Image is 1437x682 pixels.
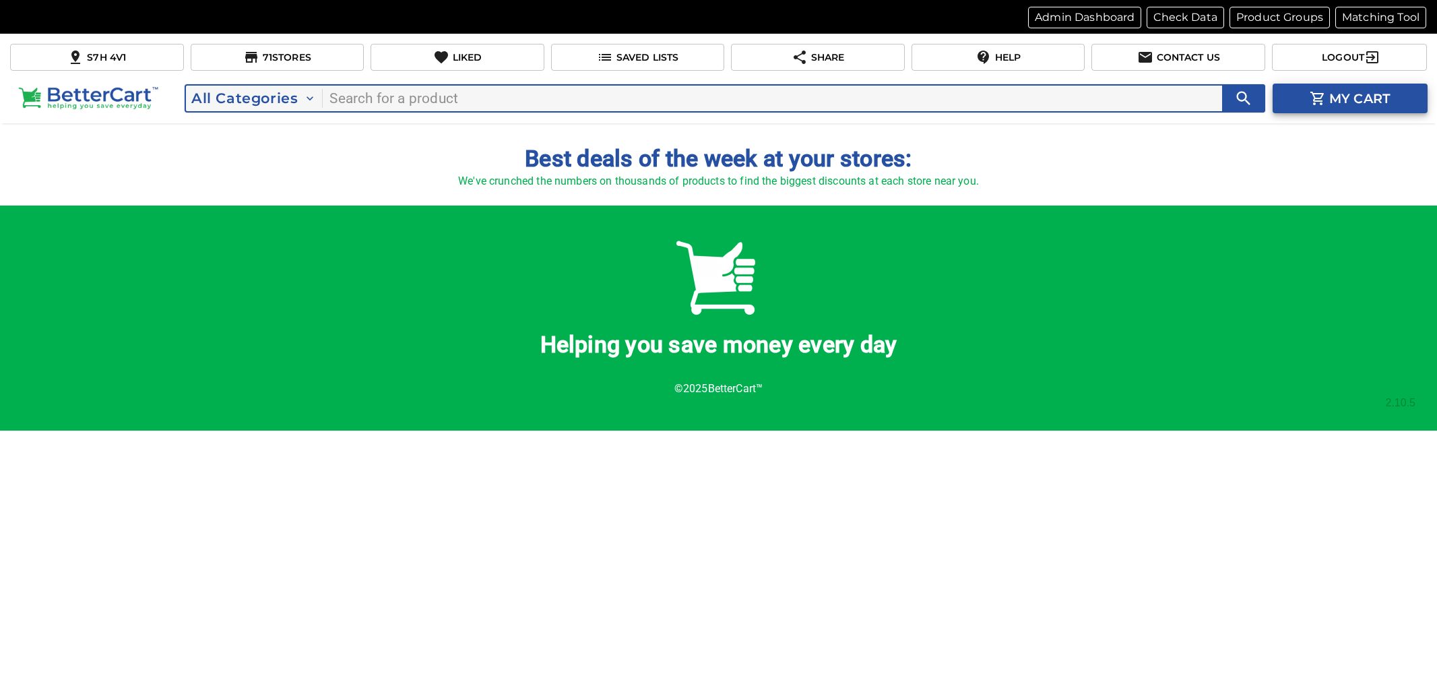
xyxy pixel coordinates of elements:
[1326,89,1391,108] p: My cart
[1153,9,1217,26] p: Check Data
[1035,9,1135,26] p: Admin Dashboard
[1226,81,1262,117] button: search
[22,381,1415,397] p: © 2025 BetterCart™
[1342,9,1419,26] p: Matching Tool
[1318,51,1364,65] p: Logout
[14,83,162,115] img: BC-Logo.png
[371,44,544,71] button: Liked
[613,51,678,65] p: Saved Lists
[1147,7,1224,28] button: Check Data
[1273,84,1428,113] button: cart
[1028,7,1141,28] button: Admin Dashboard
[912,44,1085,71] button: Help
[84,51,126,65] p: S7H 4V1
[1153,51,1220,65] p: Contact us
[191,44,364,71] button: 71Stores
[731,44,905,71] button: Share
[1091,44,1265,71] button: Contact us
[1230,7,1330,28] button: Product Groups
[186,86,319,111] button: All Categories
[808,51,845,65] p: Share
[1272,44,1427,71] button: Logout
[668,227,769,328] img: Better-Cart-Logo-just-cart-square-500pxwhite-1-300x300.png
[329,86,1264,111] input: search
[22,397,1415,409] div: 2.10.5
[449,51,482,65] p: Liked
[10,44,184,71] button: S7H 4V1
[259,51,311,65] p: 71 Stores
[191,90,314,106] span: All Categories
[551,44,725,71] button: Saved Lists
[22,331,1415,359] h4: Helping you save money every day
[1236,9,1323,26] p: Product Groups
[1335,7,1426,28] button: Matching Tool
[992,51,1021,65] p: Help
